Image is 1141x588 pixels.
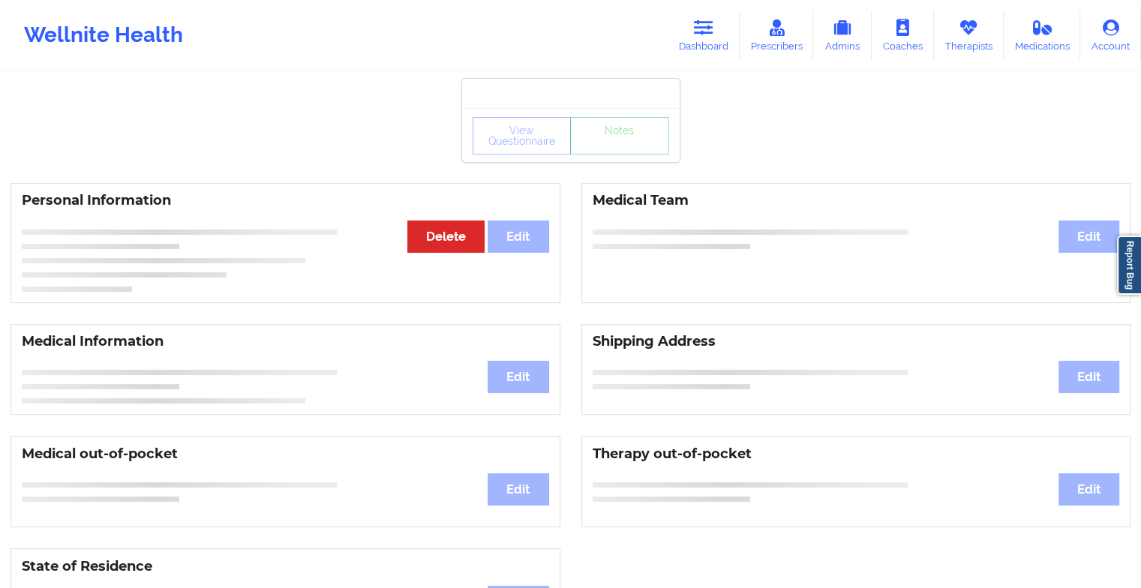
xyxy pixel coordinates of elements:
[1080,10,1141,60] a: Account
[813,10,872,60] a: Admins
[22,333,549,350] h3: Medical Information
[22,192,549,209] h3: Personal Information
[22,558,549,575] h3: State of Residence
[872,10,934,60] a: Coaches
[1004,10,1081,60] a: Medications
[407,220,485,253] button: Delete
[668,10,740,60] a: Dashboard
[593,333,1120,350] h3: Shipping Address
[934,10,1004,60] a: Therapists
[22,445,549,463] h3: Medical out-of-pocket
[740,10,814,60] a: Prescribers
[593,445,1120,463] h3: Therapy out-of-pocket
[1117,235,1141,295] a: Report Bug
[593,192,1120,209] h3: Medical Team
